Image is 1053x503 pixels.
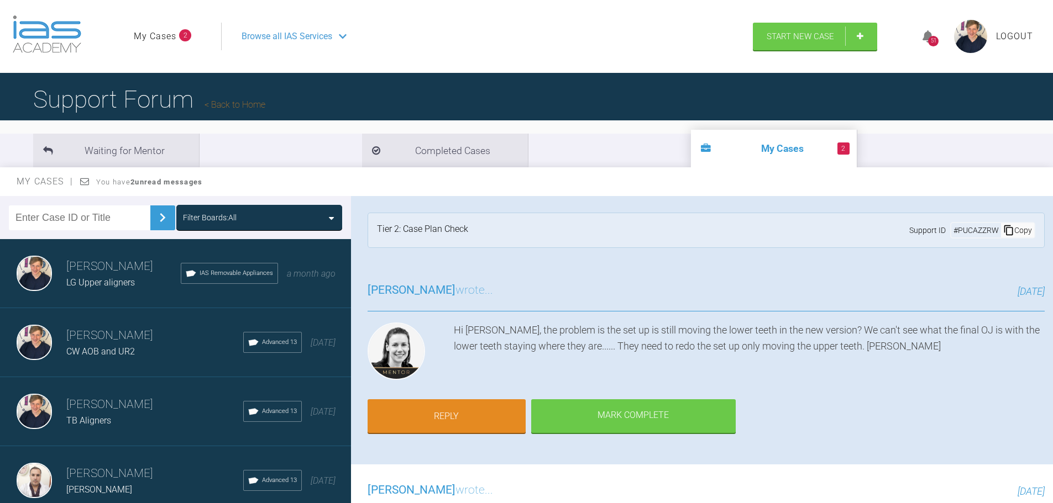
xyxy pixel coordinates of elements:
span: [PERSON_NAME] [368,283,455,296]
li: My Cases [691,130,857,167]
span: Start New Case [767,31,834,41]
a: Back to Home [205,99,265,110]
a: Reply [368,399,526,433]
span: [DATE] [1018,485,1045,497]
span: Advanced 13 [262,337,297,347]
a: Start New Case [753,23,877,50]
li: Waiting for Mentor [33,134,199,167]
img: Jack Gardner [17,256,52,291]
h1: Support Forum [33,80,265,119]
a: Logout [996,29,1033,44]
div: # PUCAZZRW [951,224,1001,236]
h3: [PERSON_NAME] [66,395,243,414]
span: You have [96,178,203,186]
span: Advanced 13 [262,406,297,416]
span: [DATE] [311,337,336,348]
span: Browse all IAS Services [242,29,332,44]
div: 51 [928,36,939,46]
h3: [PERSON_NAME] [66,326,243,345]
img: Jack Gardner [17,325,52,360]
span: [PERSON_NAME] [66,484,132,495]
span: [DATE] [311,406,336,417]
div: Mark Complete [531,399,736,433]
h3: [PERSON_NAME] [66,464,243,483]
div: Tier 2: Case Plan Check [377,222,468,239]
li: Completed Cases [362,134,528,167]
strong: 2 unread messages [130,178,202,186]
span: [DATE] [311,475,336,486]
span: 2 [179,29,191,41]
span: [PERSON_NAME] [368,483,455,496]
a: My Cases [134,29,176,44]
h3: wrote... [368,281,493,300]
h3: [PERSON_NAME] [66,257,181,276]
img: profile.png [954,20,987,53]
div: Hi [PERSON_NAME], the problem is the set up is still moving the lower teeth in the new version? W... [454,322,1045,384]
span: [DATE] [1018,285,1045,297]
img: Jack Gardner [17,394,52,429]
div: Filter Boards: All [183,211,237,224]
div: Copy [1001,223,1034,237]
span: Support ID [909,224,946,236]
span: TB Aligners [66,415,111,426]
span: a month ago [287,268,336,279]
span: My Cases [17,176,74,187]
img: Kelly Toft [368,322,425,380]
img: logo-light.3e3ef733.png [13,15,81,53]
span: CW AOB and UR2 [66,346,135,357]
h3: wrote... [368,481,493,500]
span: 2 [837,142,850,155]
span: IAS Removable Appliances [200,268,273,278]
img: chevronRight.28bd32b0.svg [154,209,171,226]
input: Enter Case ID or Title [9,205,150,230]
img: Habib Nahas [17,463,52,498]
span: LG Upper aligners [66,277,135,288]
span: Advanced 13 [262,475,297,485]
